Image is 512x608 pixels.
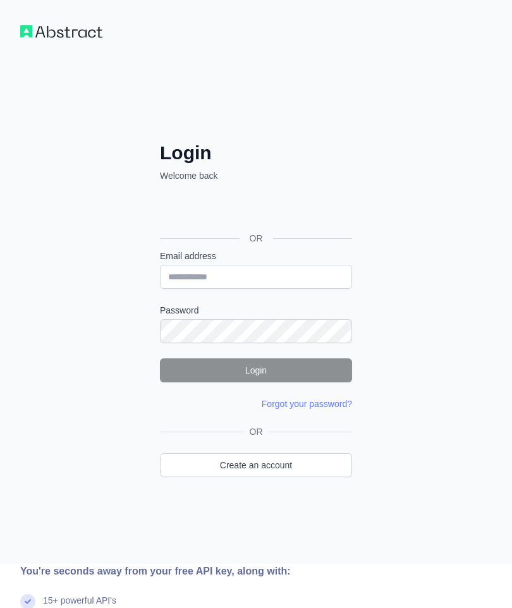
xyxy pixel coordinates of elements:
[20,25,102,38] img: Workflow
[160,169,352,182] p: Welcome back
[160,142,352,164] h2: Login
[245,425,268,438] span: OR
[262,399,352,409] a: Forgot your password?
[160,358,352,382] button: Login
[154,196,356,224] iframe: Кнопка "Войти с аккаунтом Google"
[20,564,408,579] div: You're seconds away from your free API key, along with:
[240,232,273,245] span: OR
[160,453,352,477] a: Create an account
[160,304,352,317] label: Password
[160,250,352,262] label: Email address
